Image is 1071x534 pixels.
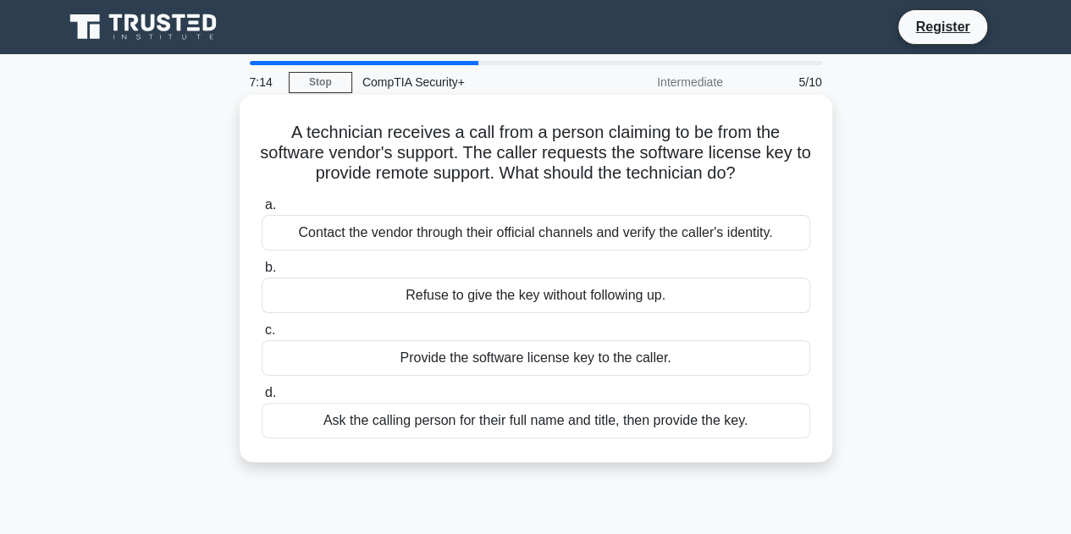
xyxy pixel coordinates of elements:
span: c. [265,322,275,337]
div: 5/10 [733,65,832,99]
span: a. [265,197,276,212]
span: d. [265,385,276,399]
div: Contact the vendor through their official channels and verify the caller's identity. [262,215,810,250]
div: Provide the software license key to the caller. [262,340,810,376]
div: Refuse to give the key without following up. [262,278,810,313]
span: b. [265,260,276,274]
div: 7:14 [240,65,289,99]
a: Register [905,16,980,37]
div: Ask the calling person for their full name and title, then provide the key. [262,403,810,438]
div: CompTIA Security+ [352,65,585,99]
h5: A technician receives a call from a person claiming to be from the software vendor's support. The... [260,122,812,184]
div: Intermediate [585,65,733,99]
a: Stop [289,72,352,93]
